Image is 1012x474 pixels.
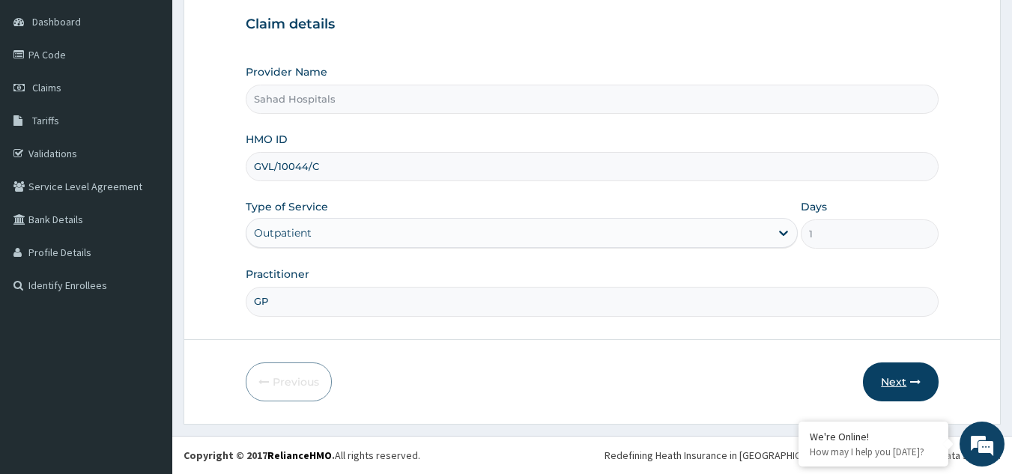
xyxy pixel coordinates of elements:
[246,16,939,33] h3: Claim details
[246,362,332,401] button: Previous
[801,199,827,214] label: Days
[32,114,59,127] span: Tariffs
[246,64,327,79] label: Provider Name
[246,267,309,282] label: Practitioner
[810,446,937,458] p: How may I help you today?
[184,449,335,462] strong: Copyright © 2017 .
[246,132,288,147] label: HMO ID
[172,436,1012,474] footer: All rights reserved.
[246,152,939,181] input: Enter HMO ID
[863,362,939,401] button: Next
[32,81,61,94] span: Claims
[32,15,81,28] span: Dashboard
[254,225,312,240] div: Outpatient
[810,430,937,443] div: We're Online!
[246,199,328,214] label: Type of Service
[246,287,939,316] input: Enter Name
[605,448,1001,463] div: Redefining Heath Insurance in [GEOGRAPHIC_DATA] using Telemedicine and Data Science!
[267,449,332,462] a: RelianceHMO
